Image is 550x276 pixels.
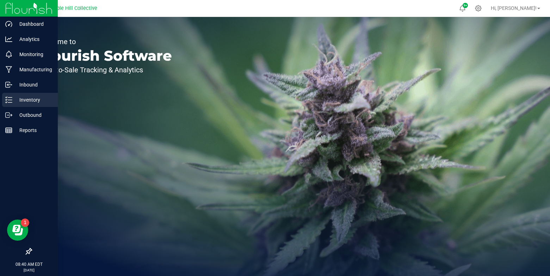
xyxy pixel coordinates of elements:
inline-svg: Inbound [5,81,12,88]
p: [DATE] [3,268,55,273]
p: Analytics [12,35,55,43]
p: Welcome to [38,38,172,45]
inline-svg: Dashboard [5,20,12,28]
p: Monitoring [12,50,55,59]
p: Inbound [12,80,55,89]
p: Seed-to-Sale Tracking & Analytics [38,66,172,73]
iframe: Resource center unread badge [21,218,29,227]
p: 08:40 AM EDT [3,261,55,268]
span: Temple Hill Collective [47,5,97,11]
p: Manufacturing [12,65,55,74]
p: Inventory [12,96,55,104]
inline-svg: Inventory [5,96,12,103]
span: Hi, [PERSON_NAME]! [491,5,537,11]
iframe: Resource center [7,220,28,241]
inline-svg: Analytics [5,36,12,43]
inline-svg: Monitoring [5,51,12,58]
span: 9+ [464,4,467,7]
inline-svg: Reports [5,127,12,134]
p: Reports [12,126,55,134]
inline-svg: Outbound [5,112,12,119]
p: Dashboard [12,20,55,28]
div: Manage settings [474,5,483,12]
inline-svg: Manufacturing [5,66,12,73]
p: Outbound [12,111,55,119]
p: Flourish Software [38,49,172,63]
